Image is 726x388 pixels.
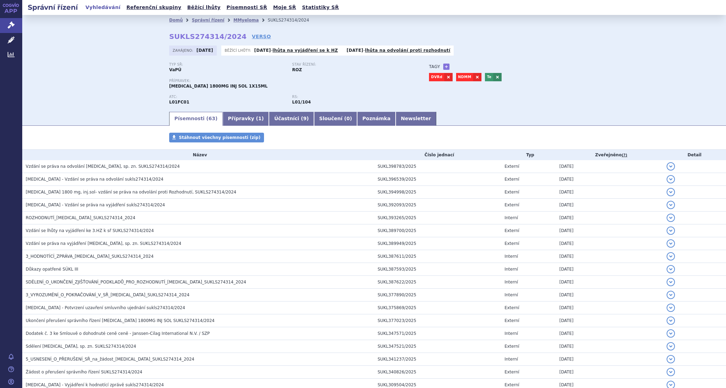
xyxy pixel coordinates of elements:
[374,302,501,314] td: SUKL375869/2025
[233,18,259,23] a: MMyeloma
[429,73,444,81] a: DVRd
[374,160,501,173] td: SUKL398783/2025
[667,239,675,248] button: detail
[374,366,501,379] td: SUKL340826/2025
[556,160,663,173] td: [DATE]
[556,224,663,237] td: [DATE]
[374,276,501,289] td: SUKL387622/2025
[347,48,363,53] strong: [DATE]
[22,150,374,160] th: Název
[667,214,675,222] button: detail
[504,164,519,169] span: Externí
[169,133,264,142] a: Stáhnout všechny písemnosti (zip)
[26,215,135,220] span: ROZHODNUTÍ_DARZALEX_SUKLS274314_2024
[504,190,519,195] span: Externí
[556,314,663,327] td: [DATE]
[667,342,675,350] button: detail
[357,112,396,126] a: Poznámka
[169,112,223,126] a: Písemnosti (63)
[169,32,247,41] strong: SUKLS274314/2024
[169,63,285,67] p: Typ SŘ:
[374,224,501,237] td: SUKL389700/2025
[667,252,675,261] button: detail
[374,186,501,199] td: SUKL394998/2025
[504,357,518,362] span: Interní
[504,228,519,233] span: Externí
[667,355,675,363] button: detail
[26,331,210,336] span: Dodatek č. 3 ke Smlouvě o dohodnuté ceně ceně - Janssen-Cilag International N.V. / SZP
[169,84,267,89] span: [MEDICAL_DATA] 1800MG INJ SOL 1X15ML
[224,3,269,12] a: Písemnosti SŘ
[504,267,518,272] span: Interní
[26,228,154,233] span: Vzdání se lhůty na vyjádření ke 3.HZ k sř SUKLS274314/2024
[396,112,436,126] a: Newsletter
[83,3,123,12] a: Vyhledávání
[273,48,338,53] a: lhůta na vyjádření se k HZ
[26,203,165,207] span: DARZALEX - Vzdání se práva na vyjádření sukls274314/2024
[258,116,262,121] span: 1
[667,316,675,325] button: detail
[292,67,302,72] strong: ROZ
[504,292,518,297] span: Interní
[504,203,519,207] span: Externí
[26,318,215,323] span: Ukončení přerušení správního řízení Darzalex 1800MG INJ SOL SUKLS274314/2024
[556,173,663,186] td: [DATE]
[208,116,215,121] span: 63
[374,289,501,302] td: SUKL377890/2025
[485,73,493,81] a: Te
[225,48,253,53] span: Běžící lhůty:
[667,175,675,183] button: detail
[374,150,501,160] th: Číslo jednací
[124,3,183,12] a: Referenční skupiny
[268,15,318,25] li: SUKLS274314/2024
[26,382,164,387] span: DARZALEX - Vyjádření k hodnotící zprávě sukls274314/2024
[504,177,519,182] span: Externí
[269,112,314,126] a: Účastníci (9)
[504,318,519,323] span: Externí
[292,95,408,99] p: RS:
[374,263,501,276] td: SUKL387593/2025
[374,340,501,353] td: SUKL347521/2025
[374,173,501,186] td: SUKL396539/2025
[556,199,663,212] td: [DATE]
[300,3,341,12] a: Statistiky SŘ
[26,370,142,374] span: Žádost o přerušení správního řízení SUKLS274314/2024
[374,199,501,212] td: SUKL392093/2025
[504,280,518,284] span: Interní
[26,254,154,259] span: 3_HODNOTÍCÍ_ZPRÁVA_DARZALEX_SUKLS274314_2024
[504,331,518,336] span: Interní
[556,186,663,199] td: [DATE]
[22,2,83,12] h2: Správní řízení
[169,95,285,99] p: ATC:
[556,276,663,289] td: [DATE]
[556,237,663,250] td: [DATE]
[501,150,556,160] th: Typ
[504,344,519,349] span: Externí
[667,188,675,196] button: detail
[667,226,675,235] button: detail
[254,48,338,53] p: -
[347,48,451,53] p: -
[197,48,213,53] strong: [DATE]
[271,3,298,12] a: Moje SŘ
[26,357,194,362] span: 5_USNESENÍ_O_PŘERUŠENÍ_SŘ_na_žádost_DARZALEX_SUKLS274314_2024
[667,162,675,171] button: detail
[192,18,224,23] a: Správní řízení
[504,254,518,259] span: Interní
[556,340,663,353] td: [DATE]
[429,63,440,71] h3: Tagy
[556,212,663,224] td: [DATE]
[365,48,451,53] a: lhůta na odvolání proti rozhodnutí
[556,353,663,366] td: [DATE]
[254,48,271,53] strong: [DATE]
[26,164,180,169] span: Vzdání se práva na odvolání DARZALEX, sp. zn. SUKLS274314/2024
[504,215,518,220] span: Interní
[169,79,415,83] p: Přípravek:
[374,237,501,250] td: SUKL389949/2025
[346,116,350,121] span: 0
[443,64,449,70] a: +
[26,344,136,349] span: Sdělení DARZALEX, sp. zn. SUKLS274314/2024
[663,150,726,160] th: Detail
[26,190,236,195] span: DARZALEX 1800 mg, inj.sol- vzdání se práva na odvolání proti Rozhodnutí, SUKLS274314/2024
[374,353,501,366] td: SUKL341237/2025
